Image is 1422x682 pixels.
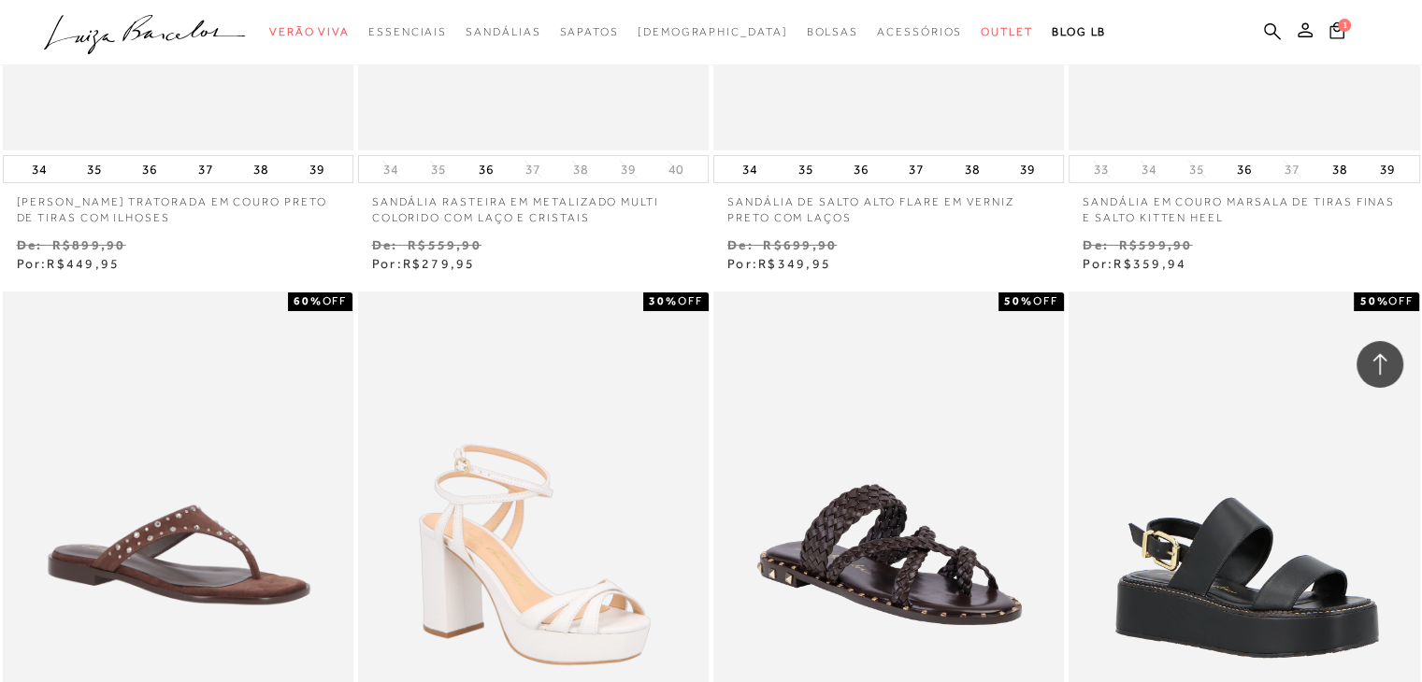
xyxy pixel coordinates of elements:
[638,25,788,38] span: [DEMOGRAPHIC_DATA]
[615,161,641,178] button: 39
[1324,21,1350,46] button: 1
[1052,15,1106,50] a: BLOG LB
[1052,25,1106,38] span: BLOG LB
[1004,294,1033,307] strong: 50%
[1231,156,1257,182] button: 36
[559,15,618,50] a: categoryNavScreenReaderText
[17,256,121,271] span: Por:
[304,156,330,182] button: 39
[368,15,447,50] a: categoryNavScreenReaderText
[466,15,540,50] a: categoryNavScreenReaderText
[848,156,874,182] button: 36
[269,15,350,50] a: categoryNavScreenReaderText
[1083,237,1109,252] small: De:
[713,183,1064,226] a: SANDÁLIA DE SALTO ALTO FLARE EM VERNIZ PRETO COM LAÇOS
[520,161,546,178] button: 37
[1374,156,1400,182] button: 39
[403,256,476,271] span: R$279,95
[806,25,858,38] span: Bolsas
[1279,161,1305,178] button: 37
[1359,294,1388,307] strong: 50%
[193,156,219,182] button: 37
[806,15,858,50] a: categoryNavScreenReaderText
[981,15,1033,50] a: categoryNavScreenReaderText
[368,25,447,38] span: Essenciais
[1338,19,1351,32] span: 1
[758,256,831,271] span: R$349,95
[136,156,163,182] button: 36
[248,156,274,182] button: 38
[959,156,985,182] button: 38
[372,256,476,271] span: Por:
[793,156,819,182] button: 35
[3,183,353,226] a: [PERSON_NAME] TRATORADA EM COURO PRETO DE TIRAS COM ILHOSES
[294,294,323,307] strong: 60%
[1083,256,1186,271] span: Por:
[737,156,763,182] button: 34
[877,25,962,38] span: Acessórios
[81,156,108,182] button: 35
[727,256,831,271] span: Por:
[408,237,481,252] small: R$559,90
[1033,294,1058,307] span: OFF
[567,161,594,178] button: 38
[358,183,709,226] a: SANDÁLIA RASTEIRA EM METALIZADO MULTI COLORIDO COM LAÇO E CRISTAIS
[1327,156,1353,182] button: 38
[1014,156,1041,182] button: 39
[1388,294,1414,307] span: OFF
[322,294,347,307] span: OFF
[372,237,398,252] small: De:
[52,237,126,252] small: R$899,90
[47,256,120,271] span: R$449,95
[727,237,754,252] small: De:
[269,25,350,38] span: Verão Viva
[763,237,837,252] small: R$699,90
[981,25,1033,38] span: Outlet
[559,25,618,38] span: Sapatos
[1069,183,1419,226] a: SANDÁLIA EM COURO MARSALA DE TIRAS FINAS E SALTO KITTEN HEEL
[472,156,498,182] button: 36
[378,161,404,178] button: 34
[1113,256,1186,271] span: R$359,94
[903,156,929,182] button: 37
[17,237,43,252] small: De:
[466,25,540,38] span: Sandálias
[1136,161,1162,178] button: 34
[877,15,962,50] a: categoryNavScreenReaderText
[638,15,788,50] a: noSubCategoriesText
[663,161,689,178] button: 40
[1184,161,1210,178] button: 35
[425,161,452,178] button: 35
[678,294,703,307] span: OFF
[1088,161,1114,178] button: 33
[649,294,678,307] strong: 30%
[26,156,52,182] button: 34
[1118,237,1192,252] small: R$599,90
